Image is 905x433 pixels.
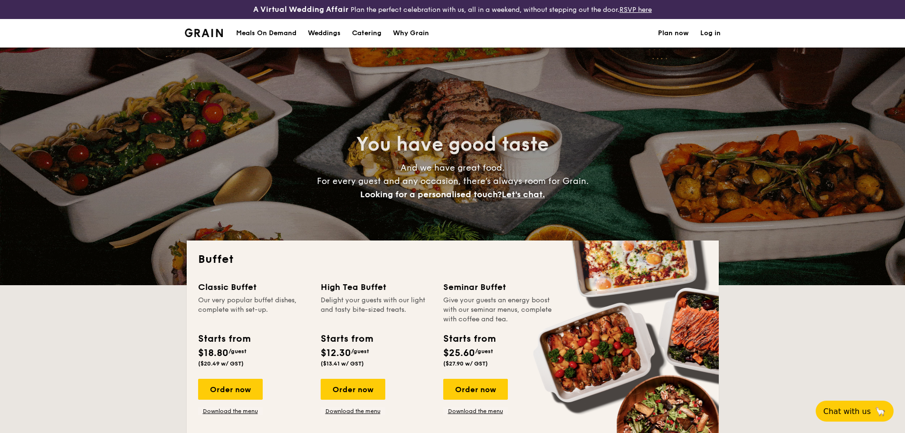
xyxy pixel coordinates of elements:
[253,4,349,15] h4: A Virtual Wedding Affair
[321,347,351,359] span: $12.30
[823,407,871,416] span: Chat with us
[317,163,589,200] span: And we have great food. For every guest and any occasion, there’s always room for Grain.
[443,332,495,346] div: Starts from
[198,347,229,359] span: $18.80
[229,348,247,355] span: /guest
[321,332,372,346] div: Starts from
[185,29,223,37] img: Grain
[360,189,502,200] span: Looking for a personalised touch?
[321,296,432,324] div: Delight your guests with our light and tasty bite-sized treats.
[321,379,385,400] div: Order now
[443,296,554,324] div: Give your guests an energy boost with our seminar menus, complete with coffee and tea.
[443,347,475,359] span: $25.60
[502,189,545,200] span: Let's chat.
[198,332,250,346] div: Starts from
[302,19,346,48] a: Weddings
[475,348,493,355] span: /guest
[346,19,387,48] a: Catering
[351,348,369,355] span: /guest
[198,280,309,294] div: Classic Buffet
[198,296,309,324] div: Our very popular buffet dishes, complete with set-up.
[185,29,223,37] a: Logotype
[443,379,508,400] div: Order now
[356,133,549,156] span: You have good taste
[352,19,381,48] h1: Catering
[443,407,508,415] a: Download the menu
[230,19,302,48] a: Meals On Demand
[321,360,364,367] span: ($13.41 w/ GST)
[321,280,432,294] div: High Tea Buffet
[198,360,244,367] span: ($20.49 w/ GST)
[236,19,296,48] div: Meals On Demand
[393,19,429,48] div: Why Grain
[198,252,707,267] h2: Buffet
[198,379,263,400] div: Order now
[816,401,894,422] button: Chat with us🦙
[387,19,435,48] a: Why Grain
[619,6,652,14] a: RSVP here
[875,406,886,417] span: 🦙
[443,360,488,367] span: ($27.90 w/ GST)
[179,4,726,15] div: Plan the perfect celebration with us, all in a weekend, without stepping out the door.
[658,19,689,48] a: Plan now
[443,280,554,294] div: Seminar Buffet
[198,407,263,415] a: Download the menu
[308,19,341,48] div: Weddings
[700,19,721,48] a: Log in
[321,407,385,415] a: Download the menu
